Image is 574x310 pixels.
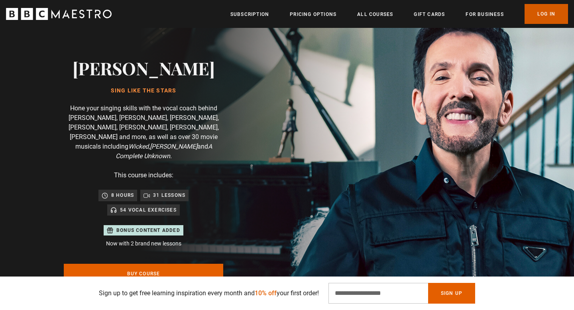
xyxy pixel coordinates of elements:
[255,289,277,297] span: 10% off
[111,191,134,199] p: 8 hours
[120,206,177,214] p: 54 Vocal Exercises
[150,143,197,150] i: [PERSON_NAME]
[128,143,149,150] i: Wicked
[466,10,503,18] a: For business
[6,8,112,20] svg: BBC Maestro
[230,10,269,18] a: Subscription
[104,239,183,248] p: Now with 2 brand new lessons
[153,191,185,199] p: 31 lessons
[357,10,393,18] a: All Courses
[414,10,445,18] a: Gift Cards
[73,58,215,78] h2: [PERSON_NAME]
[525,4,568,24] a: Log In
[230,4,568,24] nav: Primary
[116,227,180,234] p: Bonus content added
[73,88,215,94] h1: Sing Like the Stars
[290,10,336,18] a: Pricing Options
[64,104,223,161] p: Hone your singing skills with the vocal coach behind [PERSON_NAME], [PERSON_NAME], [PERSON_NAME],...
[99,288,319,298] p: Sign up to get free learning inspiration every month and your first order!
[428,283,475,304] button: Sign Up
[114,171,173,180] p: This course includes:
[64,264,223,284] a: Buy Course
[116,143,212,160] i: A Complete Unknown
